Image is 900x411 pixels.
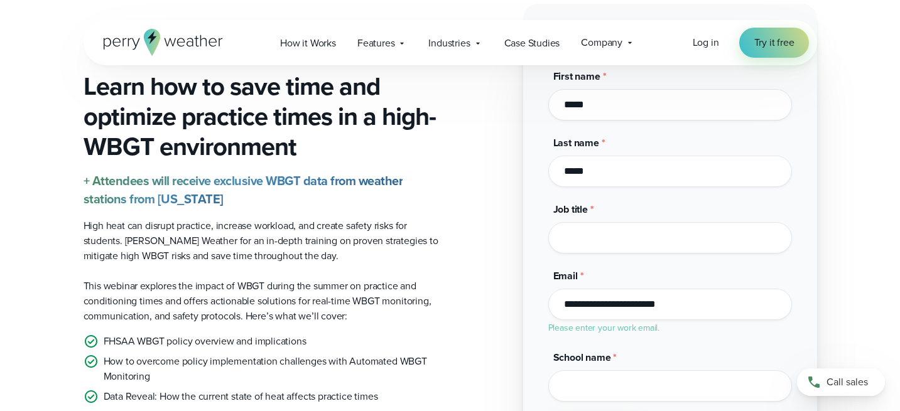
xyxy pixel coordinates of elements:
[827,375,868,390] span: Call sales
[797,368,885,396] a: Call sales
[581,35,622,50] span: Company
[553,69,600,83] span: First name
[84,279,440,324] p: This webinar explores the impact of WBGT during the summer on practice and conditioning times and...
[104,354,440,384] p: How to overcome policy implementation challenges with Automated WBGT Monitoring
[104,334,306,349] p: FHSAA WBGT policy overview and implications
[84,218,440,264] p: High heat can disrupt practice, increase workload, and create safety risks for students. [PERSON_...
[553,136,599,150] span: Last name
[494,30,571,56] a: Case Studies
[428,36,470,51] span: Industries
[84,171,403,208] strong: + Attendees will receive exclusive WBGT data from weather stations from [US_STATE]
[104,389,378,404] p: Data Reveal: How the current state of heat affects practice times
[280,36,336,51] span: How it Works
[693,35,719,50] a: Log in
[548,321,660,334] label: Please enter your work email.
[739,28,810,58] a: Try it free
[553,269,578,283] span: Email
[504,36,560,51] span: Case Studies
[553,202,588,216] span: Job title
[553,350,611,365] span: School name
[357,36,395,51] span: Features
[269,30,347,56] a: How it Works
[577,18,764,40] strong: Register for the Live Webinar
[754,35,794,50] span: Try it free
[84,72,440,162] h3: Learn how to save time and optimize practice times in a high-WBGT environment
